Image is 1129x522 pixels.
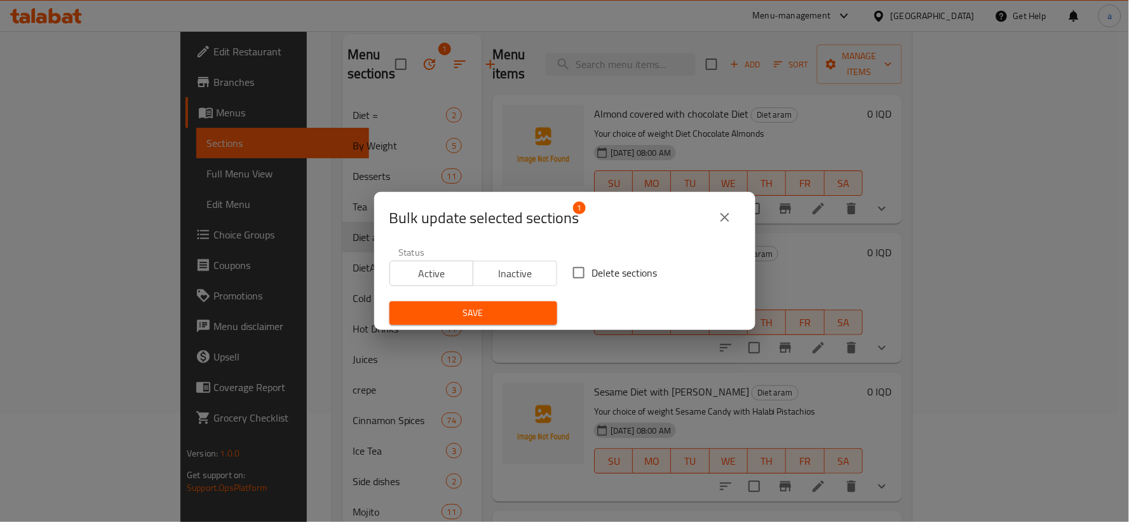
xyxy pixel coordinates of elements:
[389,261,474,286] button: Active
[389,208,579,228] span: Selected section count
[473,261,557,286] button: Inactive
[573,202,586,214] span: 1
[400,305,547,321] span: Save
[389,301,557,325] button: Save
[395,264,469,283] span: Active
[592,265,658,280] span: Delete sections
[710,202,740,233] button: close
[478,264,552,283] span: Inactive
